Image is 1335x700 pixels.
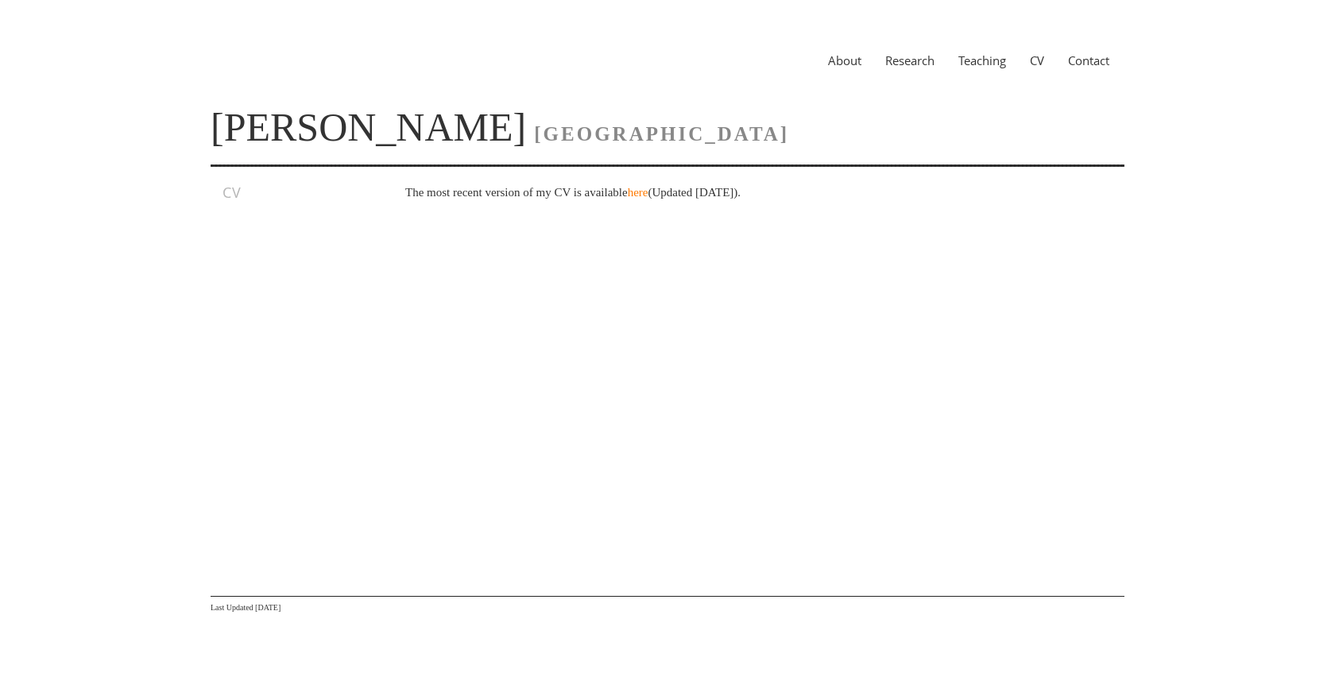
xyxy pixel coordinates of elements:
[211,105,526,149] a: [PERSON_NAME]
[211,603,281,612] span: Last Updated [DATE]
[816,52,873,68] a: About
[405,183,1091,202] p: The most recent version of my CV is available (Updated [DATE]).
[873,52,946,68] a: Research
[628,186,648,199] a: here
[946,52,1018,68] a: Teaching
[534,123,789,145] span: [GEOGRAPHIC_DATA]
[222,183,360,202] h3: CV
[1056,52,1121,68] a: Contact
[1018,52,1056,68] a: CV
